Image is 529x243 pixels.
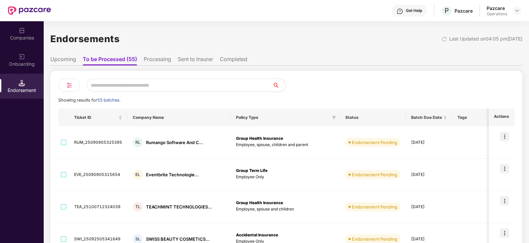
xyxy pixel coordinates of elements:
b: Accidental Insurance [236,232,278,237]
li: Upcoming [50,56,76,65]
div: Rumango Software And C... [146,139,203,146]
b: Group Health Insurance [236,200,283,205]
span: 55 batches. [97,98,120,103]
img: svg+xml;base64,PHN2ZyBpZD0iRHJvcGRvd24tMzJ4MzIiIHhtbG5zPSJodHRwOi8vd3d3LnczLm9yZy8yMDAwL3N2ZyIgd2... [514,8,520,13]
div: Eventbrite Technologie... [146,172,199,178]
p: Employee, spouse, children and parent [236,142,335,148]
span: P [445,7,449,15]
td: [DATE] [406,126,452,159]
span: Batch Due Date [411,115,442,120]
p: Employee, spouse and children [236,206,335,212]
img: icon [500,196,509,205]
div: Endorsement Pending [352,236,397,242]
td: TEA_25100712324039 [69,191,127,223]
div: Operations [487,11,507,17]
img: svg+xml;base64,PHN2ZyBpZD0iQ29tcGFuaWVzIiB4bWxucz0iaHR0cDovL3d3dy53My5vcmcvMjAwMC9zdmciIHdpZHRoPS... [19,27,25,34]
td: RUM_25090905325395 [69,126,127,159]
td: EVE_25090905315654 [69,159,127,191]
div: Endorsement Pending [352,139,397,146]
th: Batch Due Date [406,109,452,126]
span: filter [332,116,336,120]
div: Last Updated on 04:05 pm[DATE] [449,35,522,42]
button: search [272,79,286,92]
div: Pazcare [455,8,473,14]
h1: Endorsements [50,32,120,46]
td: [DATE] [406,159,452,191]
th: Status [340,109,406,126]
img: svg+xml;base64,PHN2ZyB3aWR0aD0iMjAiIGhlaWdodD0iMjAiIHZpZXdCb3g9IjAgMCAyMCAyMCIgZmlsbD0ibm9uZSIgeG... [19,53,25,60]
div: RL [133,137,143,147]
div: TL [133,202,143,212]
th: Ticket ID [69,109,127,126]
td: [DATE] [406,191,452,223]
img: svg+xml;base64,PHN2ZyBpZD0iUmVsb2FkLTMyeDMyIiB4bWxucz0iaHR0cDovL3d3dy53My5vcmcvMjAwMC9zdmciIHdpZH... [442,37,447,42]
img: icon [500,132,509,141]
div: Endorsement Pending [352,203,397,210]
img: icon [500,164,509,173]
img: svg+xml;base64,PHN2ZyBpZD0iSGVscC0zMngzMiIgeG1sbnM9Imh0dHA6Ly93d3cudzMub3JnLzIwMDAvc3ZnIiB3aWR0aD... [397,8,403,15]
th: Actions [489,109,514,126]
img: icon [500,228,509,238]
p: Employee Only [236,174,335,180]
div: SWISS BEAUTY COSMETICS... [146,236,210,242]
li: To be Processed (55) [83,56,137,65]
li: Completed [220,56,247,65]
div: Get Help [406,8,422,13]
img: svg+xml;base64,PHN2ZyB3aWR0aD0iMTQuNSIgaGVpZ2h0PSIxNC41IiB2aWV3Qm94PSIwIDAgMTYgMTYiIGZpbGw9Im5vbm... [19,80,25,86]
th: Company Name [127,109,231,126]
div: Endorsement Pending [352,171,397,178]
div: EL [133,170,143,180]
span: Showing results for [58,98,120,103]
span: Policy Type [236,115,329,120]
li: Processing [144,56,171,65]
span: Ticket ID [74,115,117,120]
li: Sent to Insurer [178,56,213,65]
div: Pazcare [487,5,507,11]
b: Group Term Life [236,168,267,173]
div: TEACHMINT TECHNOLOGIES... [146,204,212,210]
img: svg+xml;base64,PHN2ZyB4bWxucz0iaHR0cDovL3d3dy53My5vcmcvMjAwMC9zdmciIHdpZHRoPSIyNCIgaGVpZ2h0PSIyNC... [65,81,73,89]
span: filter [331,114,337,121]
b: Group Health Insurance [236,136,283,141]
img: New Pazcare Logo [8,6,51,15]
span: search [272,83,286,88]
